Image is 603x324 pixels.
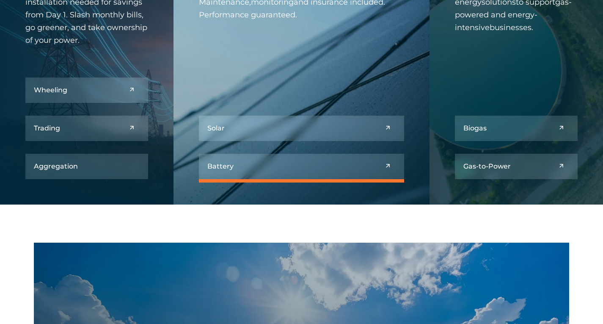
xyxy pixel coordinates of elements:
[490,23,533,32] span: businesses.
[34,162,78,170] h5: Aggregation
